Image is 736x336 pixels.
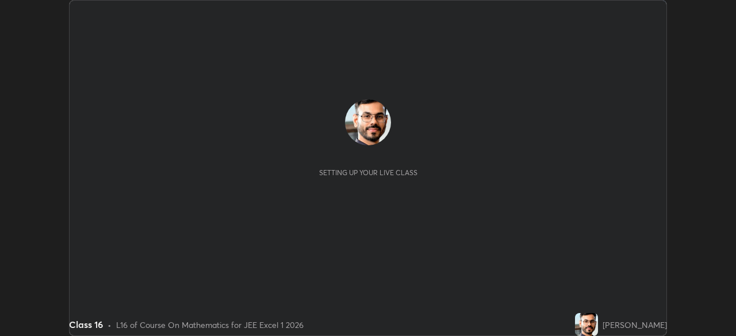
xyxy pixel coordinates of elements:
img: ca0f5e163b6a4e08bc0bbfa0484aee76.jpg [575,313,598,336]
div: [PERSON_NAME] [603,319,667,331]
div: Class 16 [69,318,103,331]
div: • [108,319,112,331]
div: L16 of Course On Mathematics for JEE Excel 1 2026 [116,319,304,331]
div: Setting up your live class [319,168,417,177]
img: ca0f5e163b6a4e08bc0bbfa0484aee76.jpg [345,99,391,145]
